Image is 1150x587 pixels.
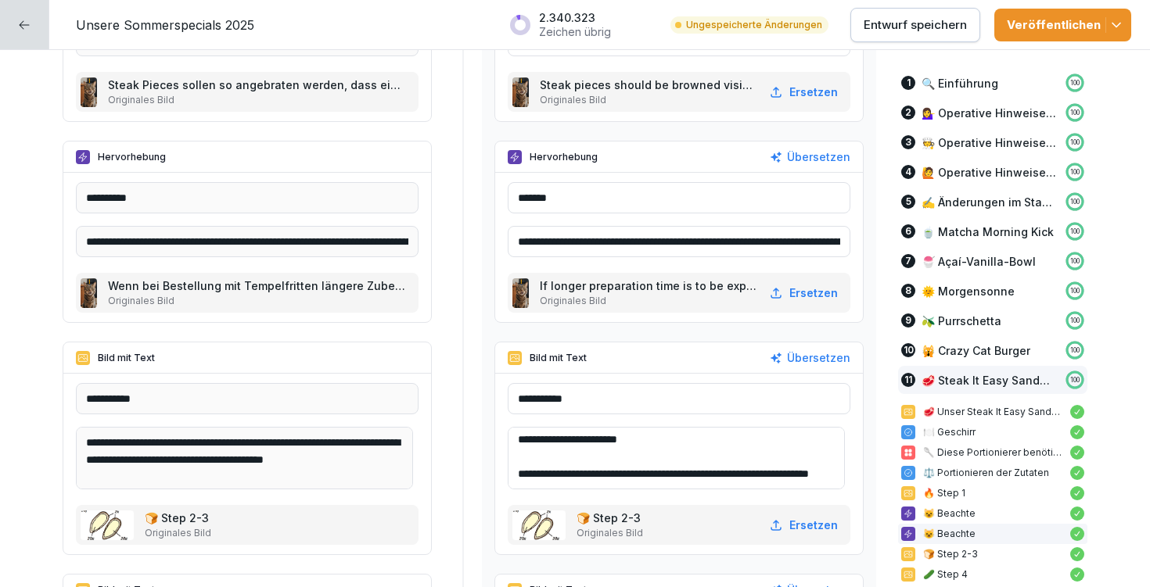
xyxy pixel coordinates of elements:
[1070,316,1080,325] p: 100
[530,150,598,164] p: Hervorhebung
[923,486,1062,500] p: 🔥 Step 1
[922,313,1001,329] p: 🫒 Purrschetta
[901,195,915,209] div: 5
[901,373,915,387] div: 11
[145,526,212,540] p: Originales Bild
[922,342,1030,359] p: 🙀 Crazy Cat Burger
[901,76,915,90] div: 1
[81,278,97,308] img: mf3yngpb0z5fa6uf0nnx0pvc.png
[76,16,254,34] p: Unsere Sommerspecials 2025
[922,253,1036,270] p: 🍧 Açaí-Vanilla-Bowl
[922,224,1054,240] p: 🍵 Matcha Morning Kick
[108,77,406,93] p: Steak Pieces sollen so angebraten werden, dass eine deutliche Bräunung zu erkennen ist.
[1070,108,1080,117] p: 100
[145,510,212,526] p: 🍞 Step 2-3
[901,135,915,149] div: 3
[539,11,611,25] p: 2.340.323
[923,506,1062,521] p: 😺 Beachte
[923,567,1062,582] p: 🥒 Step 4
[922,164,1058,181] p: 🙋 Operative Hinweise Theke
[540,294,758,308] p: Originales Bild
[922,75,998,91] p: 🔍 Einführung
[901,343,915,357] div: 10
[539,25,611,39] p: Zeichen übrig
[577,526,644,540] p: Originales Bild
[1007,16,1119,34] div: Veröffentlichen
[512,77,529,107] img: mf3yngpb0z5fa6uf0nnx0pvc.png
[923,425,1062,439] p: 🍽️ Geschirr
[1070,227,1080,236] p: 100
[1070,345,1080,355] p: 100
[850,8,980,42] button: Entwurf speichern
[994,9,1131,41] button: Veröffentlichen
[530,351,587,365] p: Bild mit Text
[98,351,155,365] p: Bild mit Text
[1070,167,1080,177] p: 100
[923,547,1062,561] p: 🍞 Step 2-3
[512,278,529,308] img: mf3yngpb0z5fa6uf0nnx0pvc.png
[901,165,915,179] div: 4
[1070,256,1080,266] p: 100
[864,16,967,34] p: Entwurf speichern
[770,349,850,367] button: Übersetzen
[1070,286,1080,295] p: 100
[922,372,1058,388] p: 🥩 Steak It Easy Sandwich
[901,313,915,328] div: 9
[540,93,758,107] p: Originales Bild
[1070,197,1080,206] p: 100
[512,510,566,540] img: hxava1a77dy1jqay70ggy7qk.png
[922,105,1058,121] p: 💁‍♀️ Operative Hinweise Service
[81,510,134,540] img: hxava1a77dy1jqay70ggy7qk.png
[922,283,1015,299] p: 🌞 Morgensonne
[540,277,758,294] p: If longer preparation time is to be expected for the [DEMOGRAPHIC_DATA][PERSON_NAME], send the si...
[98,150,166,164] p: Hervorhebung
[1070,138,1080,147] p: 100
[1070,78,1080,88] p: 100
[108,277,406,294] p: Wenn bei Bestellung mit Tempelfritten längere Zubereitungszeit zu erwarten ist, Beilagensalat vor...
[789,84,838,100] p: Ersetzen
[789,517,838,533] p: Ersetzen
[686,18,822,32] p: Ungespeicherte Änderungen
[577,510,644,526] p: 🍞 Step 2-3
[923,446,1062,460] p: 🥄 Diese Portionierer benötigst Du:
[1070,375,1080,385] p: 100
[901,254,915,268] div: 7
[901,224,915,238] div: 6
[770,149,850,166] button: Übersetzen
[108,93,406,107] p: Originales Bild
[540,77,758,93] p: Steak pieces should be browned visibly.
[901,106,915,120] div: 2
[501,5,656,45] button: 2.340.323Zeichen übrig
[81,77,97,107] img: mf3yngpb0z5fa6uf0nnx0pvc.png
[923,405,1062,419] p: 🥩 Unser Steak It Easy Sandwich
[922,134,1058,151] p: 🧑‍🍳 Operative Hinweise Küche
[923,466,1062,480] p: ⚖️ Portionieren der Zutaten
[922,194,1058,210] p: ✍️ Änderungen im Standard Sortiment
[901,284,915,298] div: 8
[108,294,406,308] p: Originales Bild
[923,527,1062,541] p: 😺 Beachte
[789,285,838,301] p: Ersetzen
